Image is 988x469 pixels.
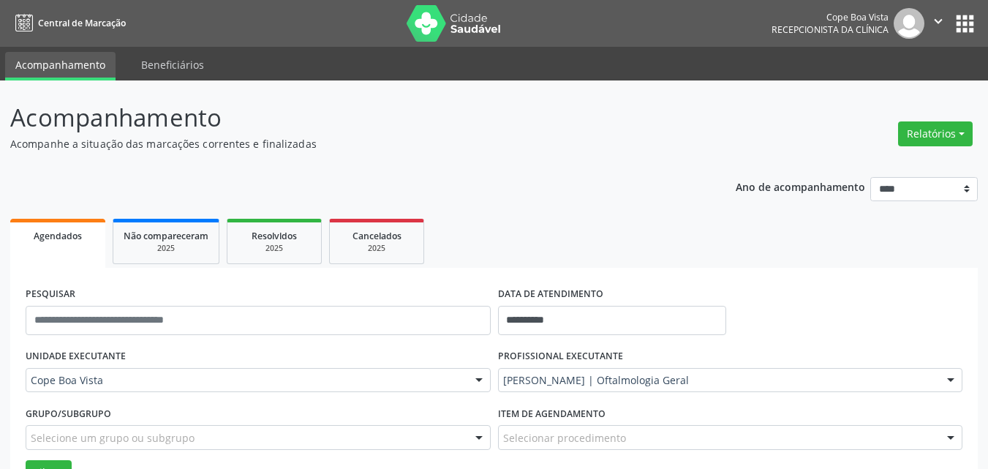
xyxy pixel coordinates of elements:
a: Central de Marcação [10,11,126,35]
label: PESQUISAR [26,283,75,306]
a: Beneficiários [131,52,214,78]
div: Cope Boa Vista [772,11,889,23]
label: UNIDADE EXECUTANTE [26,345,126,368]
span: Cope Boa Vista [31,373,461,388]
span: Não compareceram [124,230,208,242]
span: Resolvidos [252,230,297,242]
span: [PERSON_NAME] | Oftalmologia Geral [503,373,933,388]
span: Selecionar procedimento [503,430,626,446]
span: Cancelados [352,230,401,242]
a: Acompanhamento [5,52,116,80]
label: PROFISSIONAL EXECUTANTE [498,345,623,368]
span: Selecione um grupo ou subgrupo [31,430,195,446]
label: Grupo/Subgrupo [26,402,111,425]
img: img [894,8,924,39]
div: 2025 [340,243,413,254]
div: 2025 [124,243,208,254]
p: Acompanhamento [10,100,687,136]
span: Central de Marcação [38,17,126,29]
span: Recepcionista da clínica [772,23,889,36]
label: DATA DE ATENDIMENTO [498,283,603,306]
span: Agendados [34,230,82,242]
div: 2025 [238,243,311,254]
p: Acompanhe a situação das marcações correntes e finalizadas [10,136,687,151]
label: Item de agendamento [498,402,606,425]
button:  [924,8,952,39]
i:  [930,13,946,29]
button: apps [952,11,978,37]
button: Relatórios [898,121,973,146]
p: Ano de acompanhamento [736,177,865,195]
